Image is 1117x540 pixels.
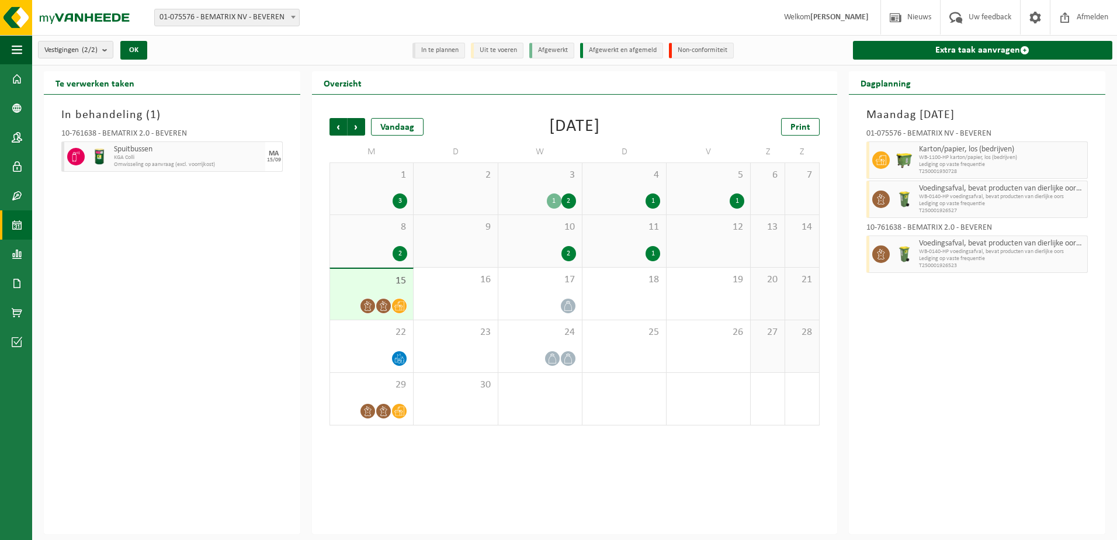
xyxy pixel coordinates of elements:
[582,141,667,162] td: D
[393,246,407,261] div: 2
[785,141,820,162] td: Z
[896,151,913,169] img: WB-1100-HPE-GN-50
[919,168,1084,175] span: T250001930728
[853,41,1112,60] a: Extra taak aanvragen
[561,193,576,209] div: 2
[154,9,300,26] span: 01-075576 - BEMATRIX NV - BEVEREN
[419,221,491,234] span: 9
[791,169,813,182] span: 7
[751,141,785,162] td: Z
[919,193,1084,200] span: WB-0140-HP voedingsafval, bevat producten van dierlijke oors
[919,248,1084,255] span: WB-0140-HP voedingsafval, bevat producten van dierlijke oors
[672,221,744,234] span: 12
[810,13,869,22] strong: [PERSON_NAME]
[269,150,279,157] div: MA
[336,379,407,392] span: 29
[866,224,1088,236] div: 10-761638 - BEMATRIX 2.0 - BEVEREN
[329,141,414,162] td: M
[757,326,779,339] span: 27
[348,118,365,136] span: Volgende
[120,41,147,60] button: OK
[529,43,574,58] li: Afgewerkt
[919,200,1084,207] span: Lediging op vaste frequentie
[919,239,1084,248] span: Voedingsafval, bevat producten van dierlijke oorsprong, onverpakt, categorie 3
[312,71,373,94] h2: Overzicht
[547,193,561,209] div: 1
[588,221,660,234] span: 11
[393,193,407,209] div: 3
[790,123,810,132] span: Print
[61,130,283,141] div: 10-761638 - BEMATRIX 2.0 - BEVEREN
[646,193,660,209] div: 1
[580,43,663,58] li: Afgewerkt en afgemeld
[672,169,744,182] span: 5
[919,145,1084,154] span: Karton/papier, los (bedrijven)
[336,221,407,234] span: 8
[849,71,922,94] h2: Dagplanning
[114,145,262,154] span: Spuitbussen
[329,118,347,136] span: Vorige
[919,255,1084,262] span: Lediging op vaste frequentie
[504,274,576,286] span: 17
[588,274,660,286] span: 18
[419,326,491,339] span: 23
[336,275,407,288] span: 15
[896,245,913,263] img: WB-0140-HPE-GN-50
[791,326,813,339] span: 28
[588,326,660,339] span: 25
[114,161,262,168] span: Omwisseling op aanvraag (excl. voorrijkost)
[791,221,813,234] span: 14
[730,193,744,209] div: 1
[412,43,465,58] li: In te plannen
[267,157,281,163] div: 15/09
[498,141,582,162] td: W
[588,169,660,182] span: 4
[150,109,157,121] span: 1
[919,161,1084,168] span: Lediging op vaste frequentie
[82,46,98,54] count: (2/2)
[669,43,734,58] li: Non-conformiteit
[672,326,744,339] span: 26
[504,221,576,234] span: 10
[61,106,283,124] h3: In behandeling ( )
[757,274,779,286] span: 20
[155,9,299,26] span: 01-075576 - BEMATRIX NV - BEVEREN
[336,326,407,339] span: 22
[646,246,660,261] div: 1
[504,169,576,182] span: 3
[549,118,600,136] div: [DATE]
[419,379,491,392] span: 30
[419,169,491,182] span: 2
[91,148,108,165] img: PB-OT-0200-MET-00-03
[371,118,424,136] div: Vandaag
[114,154,262,161] span: KGA Colli
[38,41,113,58] button: Vestigingen(2/2)
[791,274,813,286] span: 21
[414,141,498,162] td: D
[757,169,779,182] span: 6
[781,118,820,136] a: Print
[336,169,407,182] span: 1
[672,274,744,286] span: 19
[44,71,146,94] h2: Te verwerken taken
[667,141,751,162] td: V
[419,274,491,286] span: 16
[919,207,1084,214] span: T250001926527
[44,41,98,59] span: Vestigingen
[866,130,1088,141] div: 01-075576 - BEMATRIX NV - BEVEREN
[504,326,576,339] span: 24
[757,221,779,234] span: 13
[919,184,1084,193] span: Voedingsafval, bevat producten van dierlijke oorsprong, onverpakt, categorie 3
[471,43,523,58] li: Uit te voeren
[896,191,913,208] img: WB-0140-HPE-GN-50
[919,154,1084,161] span: WB-1100-HP karton/papier, los (bedrijven)
[866,106,1088,124] h3: Maandag [DATE]
[919,262,1084,269] span: T250001926523
[561,246,576,261] div: 2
